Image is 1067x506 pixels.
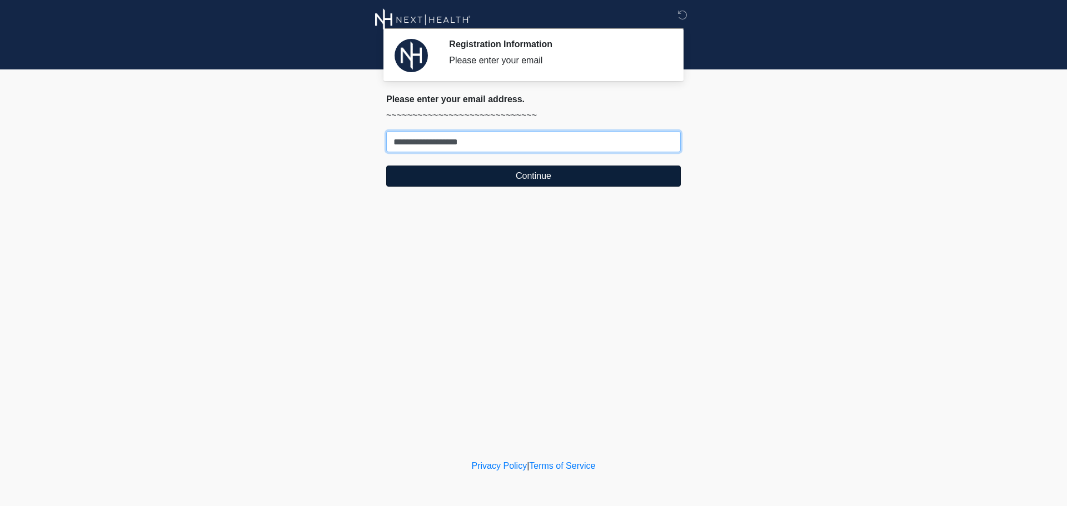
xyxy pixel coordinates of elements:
[472,461,527,470] a: Privacy Policy
[395,39,428,72] img: Agent Avatar
[449,39,664,49] h2: Registration Information
[527,461,529,470] a: |
[375,8,471,31] img: Next Health Aventura Logo
[386,166,681,187] button: Continue
[386,94,681,104] h2: Please enter your email address.
[529,461,595,470] a: Terms of Service
[386,109,681,122] p: ~~~~~~~~~~~~~~~~~~~~~~~~~~~~~
[449,54,664,67] div: Please enter your email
